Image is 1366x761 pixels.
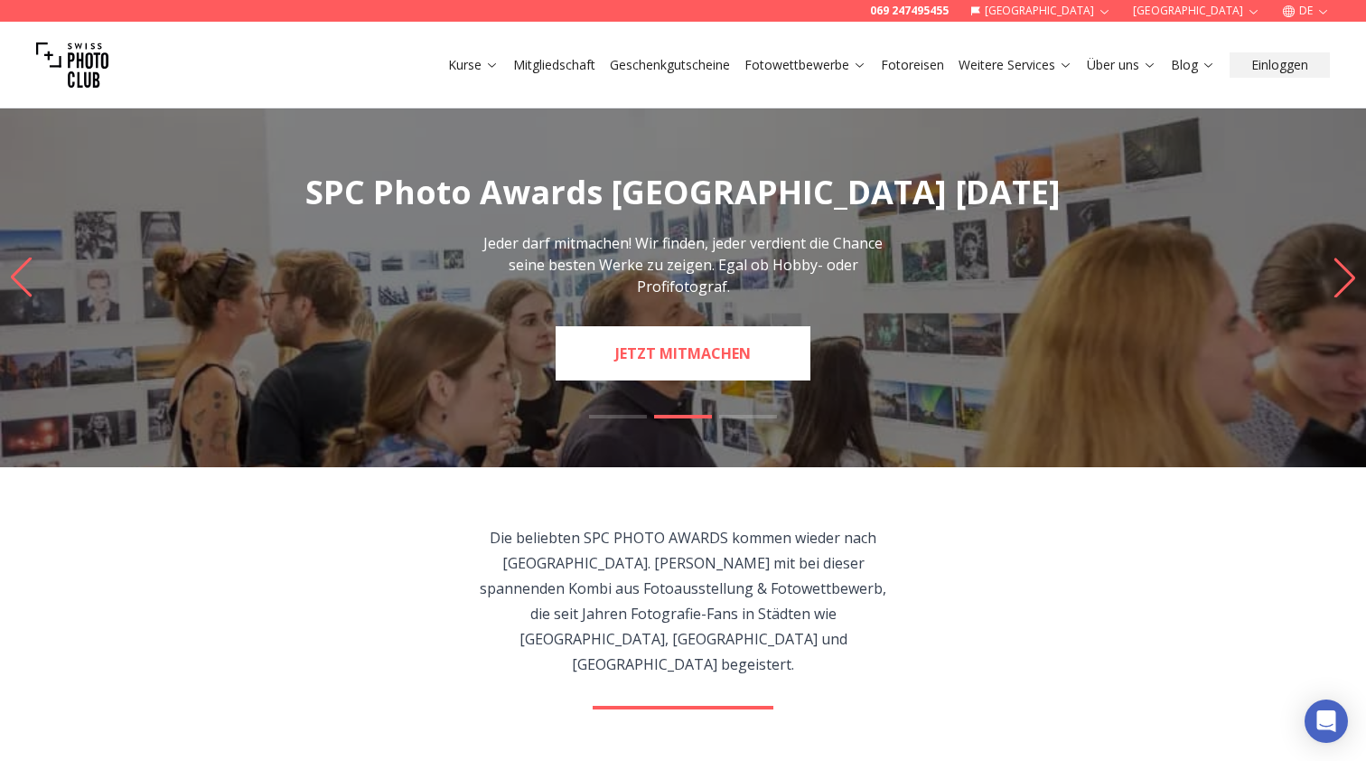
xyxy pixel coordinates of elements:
button: Über uns [1080,52,1164,78]
img: Swiss photo club [36,29,108,101]
button: Blog [1164,52,1222,78]
a: Mitgliedschaft [513,56,595,74]
a: Fotoreisen [881,56,944,74]
a: Weitere Services [959,56,1072,74]
p: Die beliebten SPC PHOTO AWARDS kommen wieder nach [GEOGRAPHIC_DATA]. [PERSON_NAME] mit bei dieser... [477,525,890,677]
a: Kurse [448,56,499,74]
a: Über uns [1087,56,1156,74]
a: 069 247495455 [870,4,949,18]
a: Blog [1171,56,1215,74]
button: Geschenkgutscheine [603,52,737,78]
p: Jeder darf mitmachen! Wir finden, jeder verdient die Chance seine besten Werke zu zeigen. Egal ob... [481,232,885,297]
a: Geschenkgutscheine [610,56,730,74]
button: Mitgliedschaft [506,52,603,78]
button: Einloggen [1230,52,1330,78]
div: Open Intercom Messenger [1305,700,1348,743]
a: Fotowettbewerbe [744,56,866,74]
button: Fotowettbewerbe [737,52,874,78]
button: Kurse [441,52,506,78]
a: JETZT MITMACHEN [556,326,810,380]
button: Fotoreisen [874,52,951,78]
button: Weitere Services [951,52,1080,78]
